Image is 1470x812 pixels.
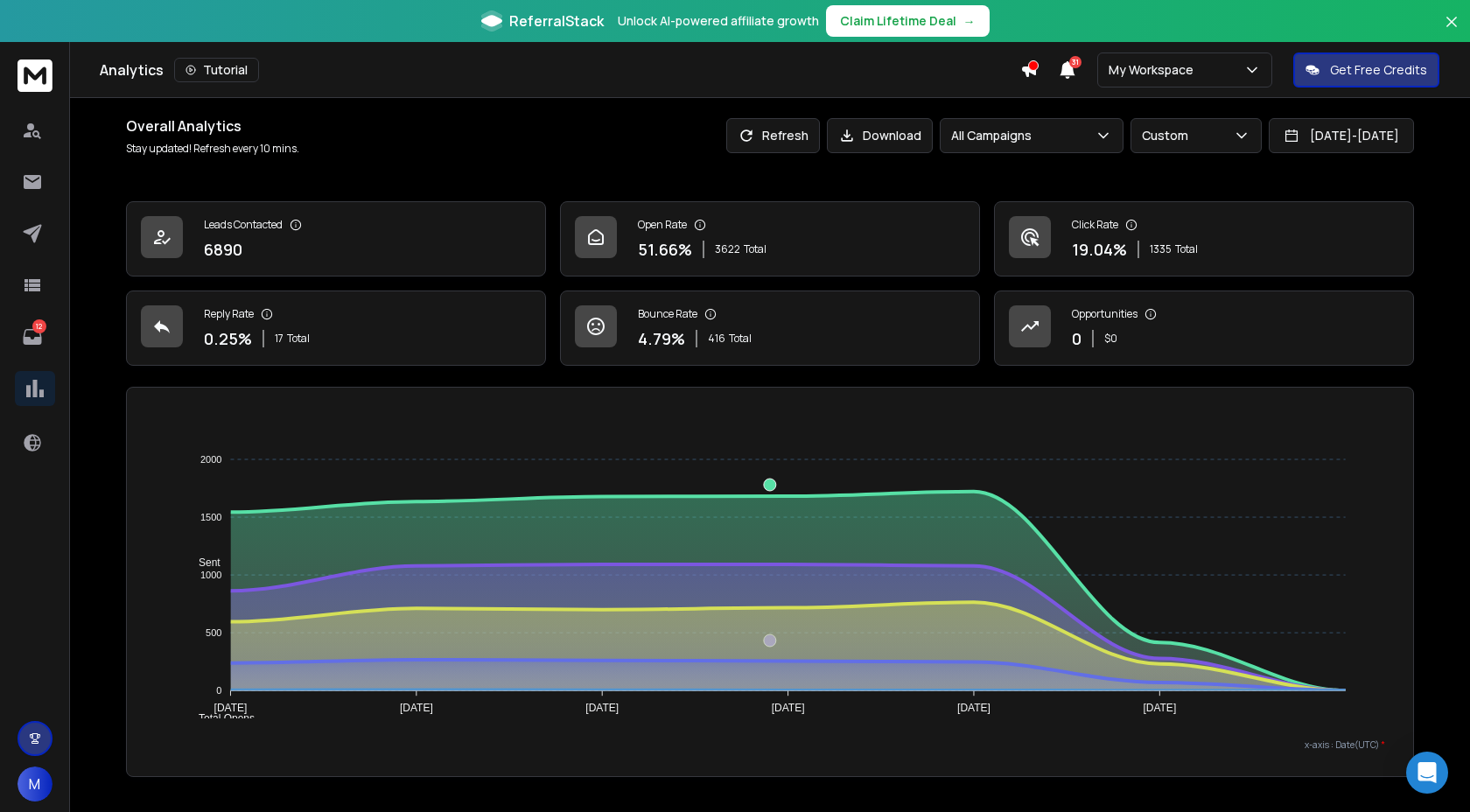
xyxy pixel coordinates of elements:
[772,702,805,714] tspan: [DATE]
[963,12,976,30] span: →
[826,5,990,37] button: Claim Lifetime Deal→
[1069,56,1081,68] span: 31
[1144,702,1177,714] tspan: [DATE]
[951,127,1039,144] p: All Campaigns
[1142,127,1195,144] p: Custom
[204,218,283,232] p: Leads Contacted
[744,242,766,256] span: Total
[1406,752,1448,794] div: Open Intercom Messenger
[715,242,740,256] span: 3622
[994,201,1414,276] a: Click Rate19.04%1335Total
[185,556,220,569] span: Sent
[217,685,222,696] tspan: 0
[827,118,933,153] button: Download
[638,218,687,232] p: Open Rate
[400,702,433,714] tspan: [DATE]
[204,237,242,262] p: 6890
[126,142,299,156] p: Stay updated! Refresh every 10 mins.
[957,702,990,714] tspan: [DATE]
[1150,242,1172,256] span: 1335
[1104,332,1117,346] p: $ 0
[863,127,921,144] p: Download
[100,58,1020,82] div: Analytics
[206,627,221,638] tspan: 500
[638,326,685,351] p: 4.79 %
[214,702,248,714] tspan: [DATE]
[1109,61,1200,79] p: My Workspace
[204,307,254,321] p: Reply Rate
[1440,10,1463,52] button: Close banner
[17,766,52,801] button: M
[126,115,299,136] h1: Overall Analytics
[1175,242,1198,256] span: Total
[638,237,692,262] p: 51.66 %
[994,290,1414,366] a: Opportunities0$0
[200,512,221,522] tspan: 1500
[1330,61,1427,79] p: Get Free Credits
[708,332,725,346] span: 416
[200,570,221,580] tspan: 1000
[287,332,310,346] span: Total
[32,319,46,333] p: 12
[1072,307,1137,321] p: Opportunities
[174,58,259,82] button: Tutorial
[560,290,980,366] a: Bounce Rate4.79%416Total
[275,332,283,346] span: 17
[638,307,697,321] p: Bounce Rate
[204,326,252,351] p: 0.25 %
[762,127,808,144] p: Refresh
[618,12,819,30] p: Unlock AI-powered affiliate growth
[585,702,619,714] tspan: [DATE]
[15,319,50,354] a: 12
[1072,326,1081,351] p: 0
[126,290,546,366] a: Reply Rate0.25%17Total
[155,738,1385,752] p: x-axis : Date(UTC)
[560,201,980,276] a: Open Rate51.66%3622Total
[1072,218,1118,232] p: Click Rate
[1269,118,1414,153] button: [DATE]-[DATE]
[200,454,221,465] tspan: 2000
[185,712,255,724] span: Total Opens
[509,10,604,31] span: ReferralStack
[726,118,820,153] button: Refresh
[126,201,546,276] a: Leads Contacted6890
[1293,52,1439,87] button: Get Free Credits
[729,332,752,346] span: Total
[1072,237,1127,262] p: 19.04 %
